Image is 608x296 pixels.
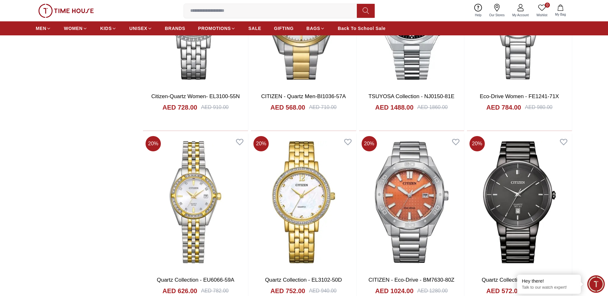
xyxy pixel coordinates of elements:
[201,287,229,295] div: AED 782.00
[165,23,185,34] a: BRANDS
[417,104,448,111] div: AED 1860.00
[472,13,484,18] span: Help
[265,277,342,283] a: Quartz Collection - EL3102-50D
[36,23,51,34] a: MEN
[151,93,240,99] a: Citizen-Quartz Women- EL3100-55N
[165,25,185,32] span: BRANDS
[587,275,605,293] div: Chat Widget
[533,3,551,19] a: 0Wishlist
[467,134,572,271] img: Quartz Collection - BI5127-51H
[510,13,531,18] span: My Account
[261,93,346,99] a: CITIZEN - Quartz Men-BI1036-57A
[417,287,448,295] div: AED 1280.00
[198,23,236,34] a: PROMOTIONS
[359,134,464,271] img: CITIZEN - Eco-Drive - BM7630-80Z
[368,93,454,99] a: TSUYOSA Collection - NJ0150-81E
[162,286,197,295] h4: AED 626.00
[270,103,305,112] h4: AED 568.00
[471,3,485,19] a: Help
[248,23,261,34] a: SALE
[551,3,570,18] button: My Bag
[100,25,112,32] span: KIDS
[485,3,508,19] a: Our Stores
[129,25,147,32] span: UNISEX
[251,134,356,271] img: Quartz Collection - EL3102-50D
[534,13,550,18] span: Wishlist
[306,23,325,34] a: BAGS
[469,136,485,151] span: 20 %
[157,277,234,283] a: Quartz Collection - EU6066-59A
[482,277,557,283] a: Quartz Collection - BI5127-51H
[201,104,229,111] div: AED 910.00
[38,4,94,18] img: ...
[146,136,161,151] span: 20 %
[162,103,197,112] h4: AED 728.00
[64,25,83,32] span: WOMEN
[487,13,507,18] span: Our Stores
[480,93,559,99] a: Eco-Drive Women - FE1241-71X
[248,25,261,32] span: SALE
[375,286,413,295] h4: AED 1024.00
[274,23,294,34] a: GIFTING
[525,104,552,111] div: AED 980.00
[253,136,269,151] span: 20 %
[100,23,116,34] a: KIDS
[369,277,454,283] a: CITIZEN - Eco-Drive - BM7630-80Z
[274,25,294,32] span: GIFTING
[64,23,87,34] a: WOMEN
[143,134,248,271] img: Quartz Collection - EU6066-59A
[522,285,576,290] p: Talk to our watch expert!
[338,25,386,32] span: Back To School Sale
[362,136,377,151] span: 20 %
[309,104,336,111] div: AED 710.00
[36,25,46,32] span: MEN
[198,25,231,32] span: PROMOTIONS
[270,286,305,295] h4: AED 752.00
[375,103,413,112] h4: AED 1488.00
[552,12,568,17] span: My Bag
[306,25,320,32] span: BAGS
[309,287,336,295] div: AED 940.00
[545,3,550,8] span: 0
[522,278,576,284] div: Hey there!
[486,286,521,295] h4: AED 572.00
[486,103,521,112] h4: AED 784.00
[129,23,152,34] a: UNISEX
[338,23,386,34] a: Back To School Sale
